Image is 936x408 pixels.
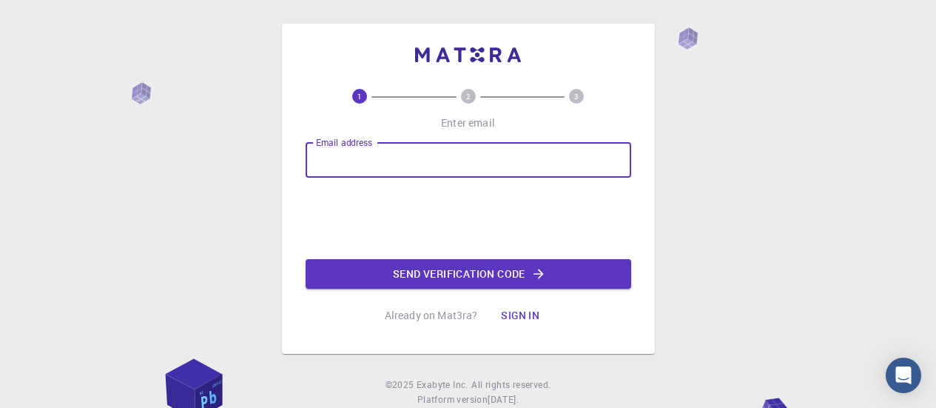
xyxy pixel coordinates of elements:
span: Platform version [417,392,488,407]
text: 1 [357,91,362,101]
span: All rights reserved. [471,378,551,392]
button: Send verification code [306,259,631,289]
a: Exabyte Inc. [417,378,468,392]
iframe: reCAPTCHA [356,190,581,247]
div: Open Intercom Messenger [886,358,921,393]
span: © 2025 [385,378,417,392]
text: 3 [574,91,579,101]
p: Already on Mat3ra? [385,308,478,323]
span: Exabyte Inc. [417,378,468,390]
text: 2 [466,91,471,101]
button: Sign in [489,301,551,330]
a: [DATE]. [488,392,519,407]
span: [DATE] . [488,393,519,405]
p: Enter email [441,116,495,130]
label: Email address [316,136,372,149]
